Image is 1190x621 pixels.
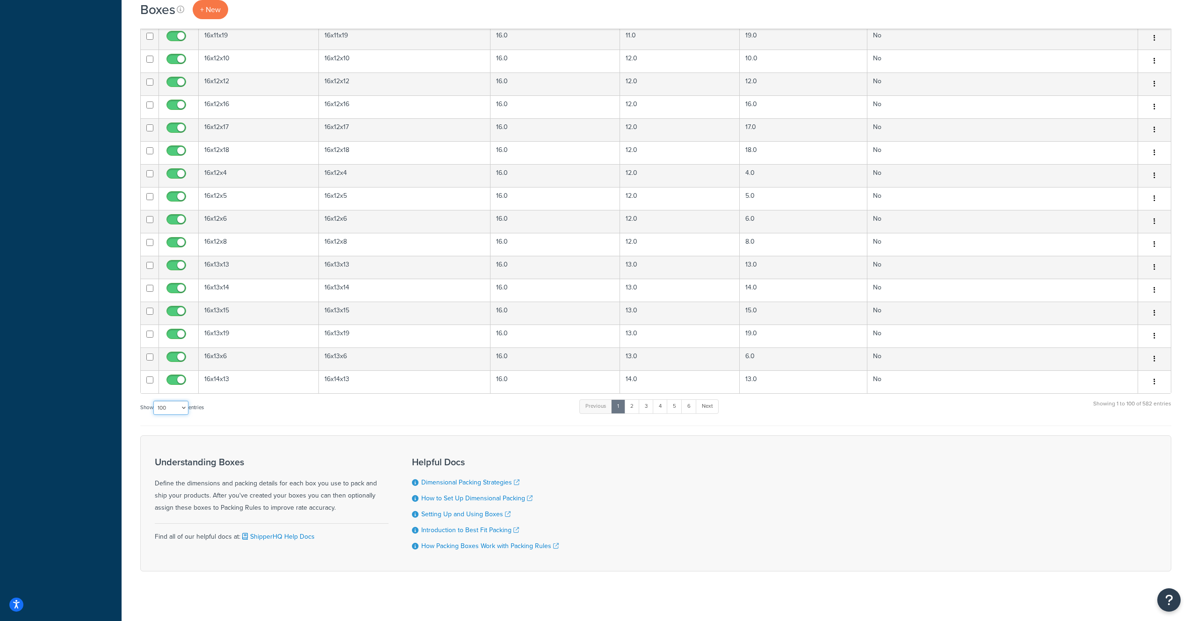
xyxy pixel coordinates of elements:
[867,141,1138,164] td: No
[620,233,740,256] td: 12.0
[155,457,389,467] h3: Understanding Boxes
[867,210,1138,233] td: No
[199,72,319,95] td: 16x12x12
[490,233,620,256] td: 16.0
[490,95,620,118] td: 16.0
[611,399,625,413] a: 1
[319,141,490,164] td: 16x12x18
[620,279,740,302] td: 13.0
[740,95,867,118] td: 16.0
[620,187,740,210] td: 12.0
[199,187,319,210] td: 16x12x5
[624,399,640,413] a: 2
[199,233,319,256] td: 16x12x8
[490,325,620,347] td: 16.0
[319,72,490,95] td: 16x12x12
[490,72,620,95] td: 16.0
[867,302,1138,325] td: No
[319,27,490,50] td: 16x11x19
[867,118,1138,141] td: No
[620,164,740,187] td: 12.0
[199,95,319,118] td: 16x12x16
[740,302,867,325] td: 15.0
[319,370,490,393] td: 16x14x13
[740,141,867,164] td: 18.0
[490,347,620,370] td: 16.0
[867,279,1138,302] td: No
[240,532,315,542] a: ShipperHQ Help Docs
[740,72,867,95] td: 12.0
[867,347,1138,370] td: No
[319,50,490,72] td: 16x12x10
[867,50,1138,72] td: No
[490,187,620,210] td: 16.0
[319,187,490,210] td: 16x12x5
[199,141,319,164] td: 16x12x18
[867,233,1138,256] td: No
[639,399,654,413] a: 3
[867,164,1138,187] td: No
[667,399,682,413] a: 5
[319,325,490,347] td: 16x13x19
[140,401,204,415] label: Show entries
[1157,588,1181,612] button: Open Resource Center
[681,399,697,413] a: 6
[199,302,319,325] td: 16x13x15
[199,370,319,393] td: 16x14x13
[319,164,490,187] td: 16x12x4
[319,302,490,325] td: 16x13x15
[620,27,740,50] td: 11.0
[740,325,867,347] td: 19.0
[620,50,740,72] td: 12.0
[490,279,620,302] td: 16.0
[740,27,867,50] td: 19.0
[620,370,740,393] td: 14.0
[490,164,620,187] td: 16.0
[740,210,867,233] td: 6.0
[421,509,511,519] a: Setting Up and Using Boxes
[490,118,620,141] td: 16.0
[155,457,389,514] div: Define the dimensions and packing details for each box you use to pack and ship your products. Af...
[199,164,319,187] td: 16x12x4
[155,523,389,543] div: Find all of our helpful docs at:
[490,141,620,164] td: 16.0
[490,302,620,325] td: 16.0
[740,164,867,187] td: 4.0
[620,95,740,118] td: 12.0
[620,347,740,370] td: 13.0
[421,493,533,503] a: How to Set Up Dimensional Packing
[200,4,221,15] span: + New
[199,50,319,72] td: 16x12x10
[740,347,867,370] td: 6.0
[653,399,668,413] a: 4
[740,118,867,141] td: 17.0
[740,50,867,72] td: 10.0
[199,118,319,141] td: 16x12x17
[319,233,490,256] td: 16x12x8
[490,210,620,233] td: 16.0
[421,477,519,487] a: Dimensional Packing Strategies
[867,325,1138,347] td: No
[199,256,319,279] td: 16x13x13
[620,210,740,233] td: 12.0
[153,401,188,415] select: Showentries
[319,210,490,233] td: 16x12x6
[740,233,867,256] td: 8.0
[696,399,719,413] a: Next
[740,370,867,393] td: 13.0
[620,141,740,164] td: 12.0
[490,256,620,279] td: 16.0
[490,27,620,50] td: 16.0
[620,302,740,325] td: 13.0
[490,50,620,72] td: 16.0
[319,118,490,141] td: 16x12x17
[740,187,867,210] td: 5.0
[490,370,620,393] td: 16.0
[199,347,319,370] td: 16x13x6
[867,370,1138,393] td: No
[199,210,319,233] td: 16x12x6
[740,279,867,302] td: 14.0
[867,27,1138,50] td: No
[1093,398,1171,419] div: Showing 1 to 100 of 582 entries
[421,525,519,535] a: Introduction to Best Fit Packing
